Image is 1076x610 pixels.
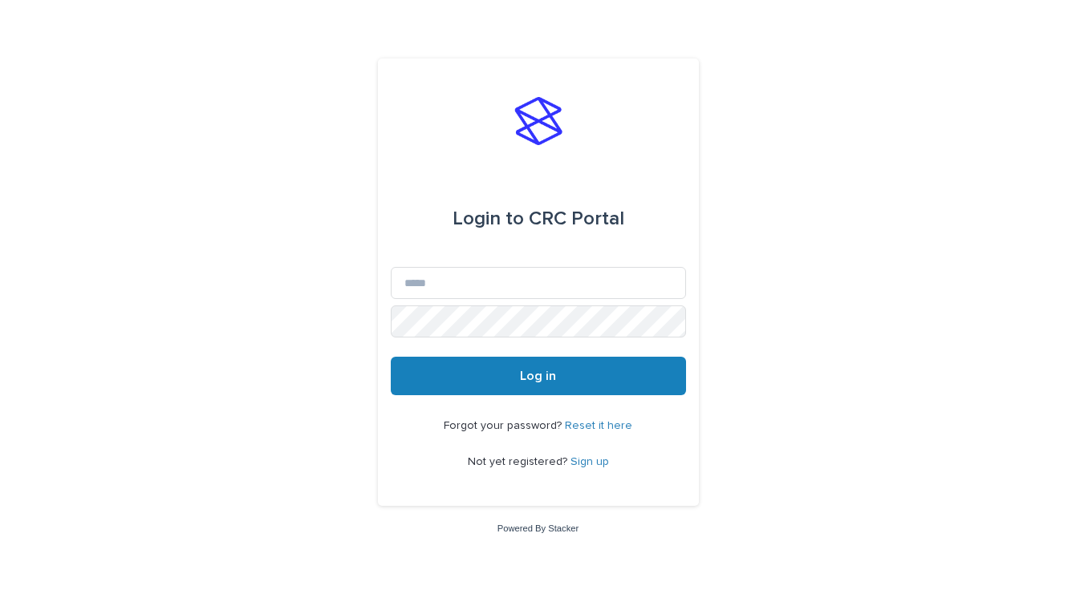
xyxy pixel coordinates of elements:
a: Powered By Stacker [497,523,579,533]
img: stacker-logo-s-only.png [514,97,562,145]
a: Sign up [570,456,609,467]
span: Log in [520,370,556,382]
a: Reset it here [565,420,632,431]
span: Login to [453,209,524,228]
span: Forgot your password? [444,420,565,431]
div: CRC Portal [453,196,624,241]
span: Not yet registered? [468,456,570,467]
button: Log in [391,357,686,395]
